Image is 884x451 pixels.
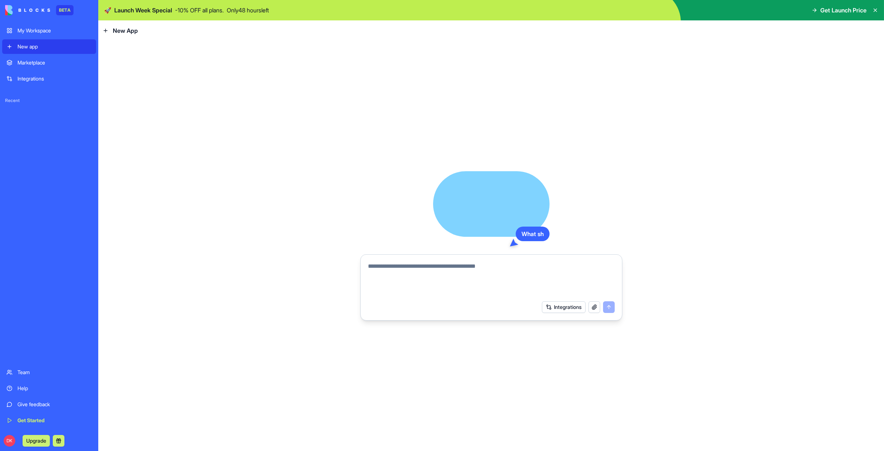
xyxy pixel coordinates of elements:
div: New app [17,43,92,50]
div: My Workspace [17,27,92,34]
a: Team [2,365,96,380]
span: Launch Week Special [114,6,172,15]
div: Team [17,369,92,376]
p: - 10 % OFF all plans. [175,6,224,15]
div: Help [17,385,92,392]
img: logo [5,5,50,15]
span: Recent [2,98,96,103]
div: Get Started [17,417,92,424]
a: Get Started [2,413,96,428]
a: Give feedback [2,397,96,412]
div: BETA [56,5,74,15]
p: Only 48 hours left [227,6,269,15]
div: Marketplace [17,59,92,66]
span: Get Launch Price [820,6,867,15]
a: New app [2,39,96,54]
a: Integrations [2,71,96,86]
span: 🚀 [104,6,111,15]
span: New App [113,26,138,35]
button: Upgrade [23,435,50,447]
span: DK [4,435,15,447]
div: What sh [516,227,550,241]
a: BETA [5,5,74,15]
a: My Workspace [2,23,96,38]
a: Upgrade [23,437,50,444]
button: Integrations [542,301,586,313]
a: Marketplace [2,55,96,70]
div: Give feedback [17,401,92,408]
a: Help [2,381,96,396]
div: Integrations [17,75,92,82]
